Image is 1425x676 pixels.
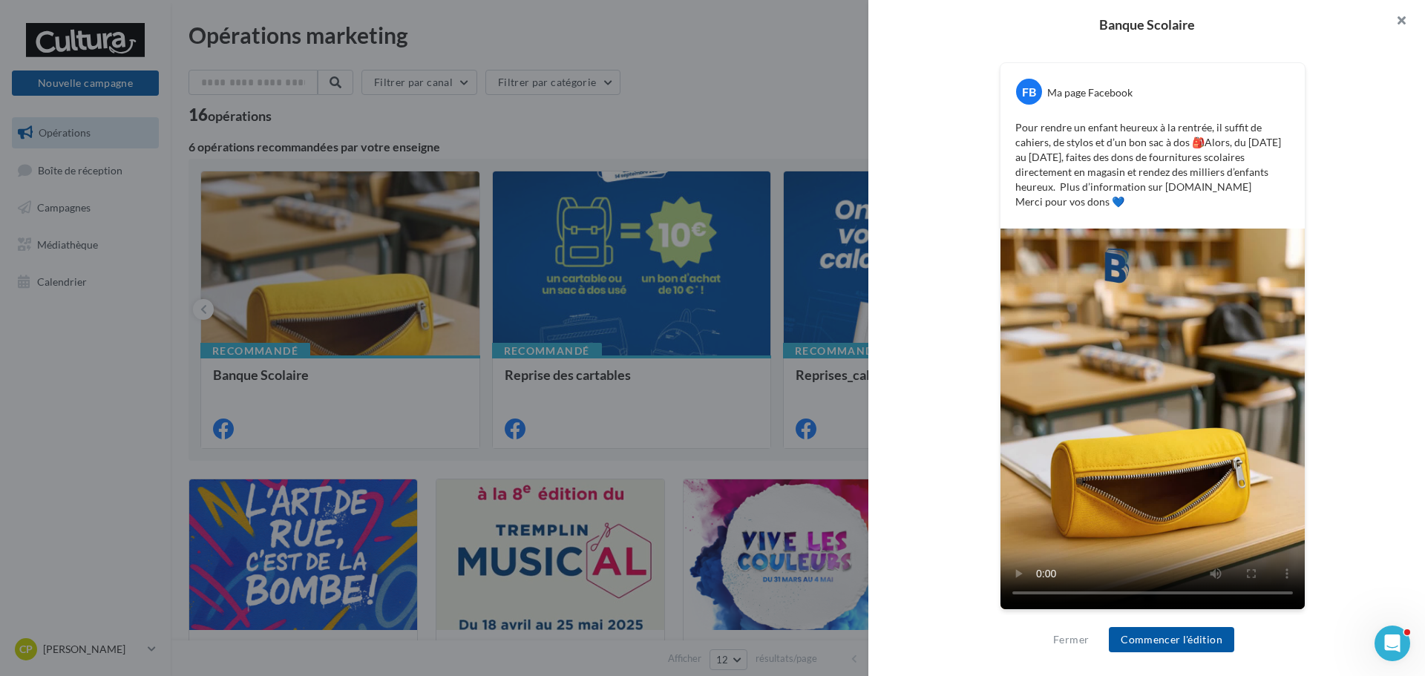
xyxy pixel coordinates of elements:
[1016,79,1042,105] div: FB
[1375,626,1410,661] iframe: Intercom live chat
[1047,85,1133,100] div: Ma page Facebook
[1000,610,1306,629] div: La prévisualisation est non-contractuelle
[1015,120,1290,209] p: Pour rendre un enfant heureux à la rentrée, il suffit de cahiers, de stylos et d’un bon sac à dos...
[1109,627,1234,652] button: Commencer l'édition
[1047,631,1095,649] button: Fermer
[892,18,1401,31] div: Banque Scolaire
